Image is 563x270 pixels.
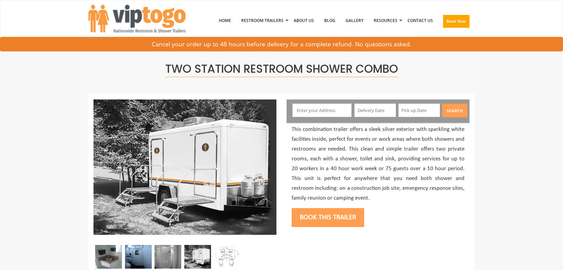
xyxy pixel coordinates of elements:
span: Two Station Restroom Shower Combo [165,61,398,77]
button: Book Now [443,15,470,28]
a: Blog [319,3,340,38]
img: 2 unit shower/restroom combo [214,245,241,269]
p: This combination trailer offers a sleek silver exterior with sparkling white facilities inside, p... [292,125,464,203]
a: Home [214,3,236,38]
img: Private shower area is sparkling clean, private and comfortable [154,245,181,269]
input: Pick up Date [398,104,440,117]
img: private toilet area with flushing toilet and sanitized sink. [125,245,152,269]
a: Contact Us [402,3,438,38]
button: Search [442,104,467,117]
a: About Us [289,3,319,38]
a: Gallery [340,3,369,38]
img: VIPTOGO [88,5,186,32]
a: Resources [369,3,402,38]
button: Book this trailer [292,208,364,227]
img: private sink [95,245,122,269]
img: outside photo of 2 stations shower combo trailer [93,99,276,235]
a: Book Now [438,3,475,42]
img: outside photo of 2 stations shower combo trailer [184,245,211,269]
a: Restroom Trailers [236,3,289,38]
input: Delivery Date [354,104,396,117]
input: Enter your Address [292,104,352,117]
